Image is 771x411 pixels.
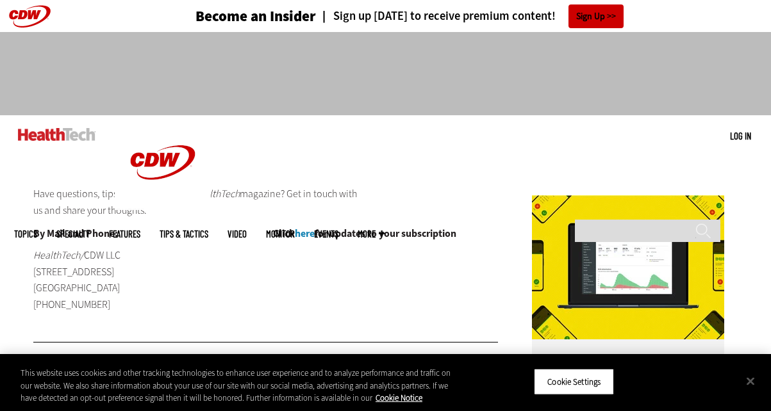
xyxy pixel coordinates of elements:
p: Security [532,352,667,380]
img: Home [115,115,211,210]
a: Video [228,229,247,239]
a: Features [109,229,140,239]
div: User menu [730,129,751,143]
a: Log in [730,130,751,141]
a: Sign up [DATE] to receive premium content! [316,10,556,22]
span: More [358,229,385,239]
p: CDW LLC [STREET_ADDRESS] [GEOGRAPHIC_DATA] [PHONE_NUMBER] [33,247,191,312]
button: Close [736,367,765,395]
em: HealthTech/ [33,248,84,262]
a: MonITor [266,229,295,239]
a: Events [314,229,338,239]
a: Tips & Tactics [160,229,208,239]
span: Topics [14,229,37,239]
h3: Become an Insider [195,9,316,24]
a: CDW [115,200,211,213]
a: Become an Insider [147,9,316,24]
a: More information about your privacy [376,392,422,403]
span: Specialty [56,229,90,239]
div: This website uses cookies and other tracking technologies to enhance user experience and to analy... [21,367,463,405]
img: Cisco Duo [532,195,724,339]
button: Cookie Settings [534,368,614,395]
img: Home [18,128,95,141]
iframe: advertisement [153,45,619,102]
a: Sign Up [568,4,624,28]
